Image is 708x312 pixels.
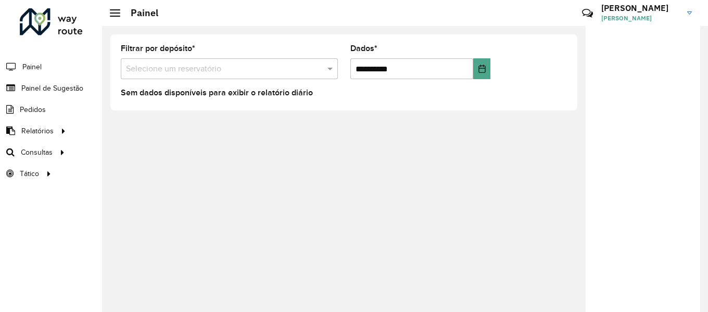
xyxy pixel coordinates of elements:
font: Dados [350,44,374,53]
font: [PERSON_NAME] [601,14,652,22]
font: Painel [131,7,158,19]
font: Filtrar por depósito [121,44,192,53]
button: Escolha a data [473,58,490,79]
font: Pedidos [20,106,46,114]
font: Painel [22,63,42,71]
font: Consultas [21,148,53,156]
a: Contato Rápido [576,2,599,24]
font: Críticas? Dúvidas? Elógios? Sugestões? Entre em contato conosco! [458,4,540,30]
font: Sem dados disponíveis para exibir o relatório diário [121,88,313,97]
font: [PERSON_NAME] [601,3,668,13]
font: Relatórios [21,127,54,135]
font: Painel de Sugestão [21,84,83,92]
font: Tático [20,170,39,178]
